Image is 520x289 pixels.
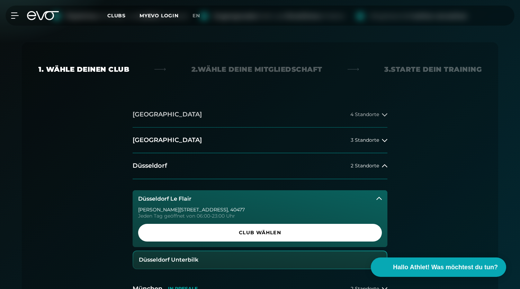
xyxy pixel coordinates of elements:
span: Club wählen [155,229,365,236]
button: [GEOGRAPHIC_DATA]3 Standorte [133,128,387,153]
span: 3 Standorte [351,138,379,143]
a: Club wählen [138,224,382,242]
div: 2. Wähle deine Mitgliedschaft [191,64,322,74]
h2: Düsseldorf [133,161,167,170]
h3: Düsseldorf Unterbilk [139,257,198,263]
button: Düsseldorf Le Flair [133,190,387,208]
span: 4 Standorte [350,112,379,117]
div: 3. Starte dein Training [384,64,482,74]
button: Düsseldorf Unterbilk [133,251,387,269]
span: 2 Standorte [351,163,379,168]
h3: Düsseldorf Le Flair [138,196,191,202]
button: Düsseldorf2 Standorte [133,153,387,179]
a: MYEVO LOGIN [140,12,179,19]
span: Hallo Athlet! Was möchtest du tun? [393,263,498,272]
span: Clubs [107,12,126,19]
a: Clubs [107,12,140,19]
div: Jeden Tag geöffnet von 06:00-23:00 Uhr [138,213,382,218]
div: [PERSON_NAME][STREET_ADDRESS] , 40477 [138,207,382,212]
a: en [192,12,208,20]
button: Hallo Athlet! Was möchtest du tun? [371,257,506,277]
button: [GEOGRAPHIC_DATA]4 Standorte [133,102,387,128]
h2: [GEOGRAPHIC_DATA] [133,136,202,144]
h2: [GEOGRAPHIC_DATA] [133,110,202,119]
div: 1. Wähle deinen Club [38,64,129,74]
span: en [192,12,200,19]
